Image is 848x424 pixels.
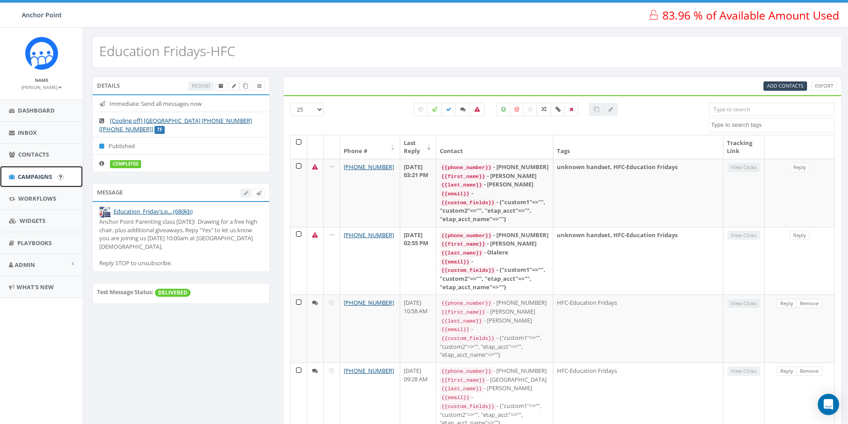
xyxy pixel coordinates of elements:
[17,239,52,247] span: Playbooks
[97,288,154,296] label: Test Message Status:
[400,295,436,363] td: [DATE] 10:58 AM
[723,135,765,159] th: Tracking Link
[440,335,496,343] code: {{custom_fields}}
[455,103,471,116] label: Replied
[440,307,550,316] div: - [PERSON_NAME]
[553,295,723,363] td: HFC-Education Fridays
[553,227,723,295] td: unknown handset, HFC-Education Fridays
[790,163,810,172] a: Reply
[440,325,550,334] div: -
[436,135,554,159] th: Contact
[440,334,550,359] div: - {"custom1"=>"", "custom2"=>"", "etap_acct"=>"", "etap_acct_name"=>""}
[257,82,261,89] span: View Campaign Delivery Statistics
[110,160,141,168] label: completed
[414,103,428,116] label: Pending
[440,163,550,172] div: - [PHONE_NUMBER]
[57,174,64,180] input: Submit
[400,227,436,295] td: [DATE] 02:55 PM
[344,299,394,307] a: [PHONE_NUMBER]
[18,129,37,137] span: Inbox
[92,183,270,201] div: Message
[400,159,436,227] td: [DATE] 03:21 PM
[440,257,550,266] div: -
[709,103,835,116] input: Type to search
[155,289,191,297] span: DELIVERED
[777,299,797,308] a: Reply
[440,173,487,181] code: {{first_name}}
[440,258,471,266] code: {{email}}
[344,367,394,375] a: [PHONE_NUMBER]
[440,267,496,275] code: {{custom_fields}}
[440,316,550,325] div: - [PERSON_NAME]
[440,326,471,334] code: {{email}}
[440,164,493,172] code: {{phone_number}}
[219,82,223,89] span: Archive Campaign
[440,385,484,393] code: {{last_name}}
[344,231,394,239] a: [PHONE_NUMBER]
[25,36,58,70] img: Rally_platform_Icon_1.png
[440,394,471,402] code: {{email}}
[551,103,565,116] label: Link Clicked
[440,239,550,248] div: - [PERSON_NAME]
[20,217,45,225] span: Widgets
[777,367,797,376] a: Reply
[440,384,550,393] div: - [PERSON_NAME]
[440,190,471,198] code: {{email}}
[99,44,235,58] h2: Education Fridays-HFC
[21,83,62,91] a: [PERSON_NAME]
[470,103,485,116] label: Bounced
[99,101,110,107] i: Immediate: Send all messages now
[711,121,834,129] textarea: Search
[440,299,550,307] div: - [PHONE_NUMBER]
[510,103,524,116] label: Negative
[440,172,550,181] div: - [PERSON_NAME]
[344,163,394,171] a: [PHONE_NUMBER]
[35,77,49,83] small: Name
[811,81,837,91] a: Export
[440,240,487,248] code: {{first_name}}
[18,106,55,114] span: Dashboard
[553,159,723,227] td: unknown handset, HFC-Education Fridays
[440,231,550,240] div: - [PHONE_NUMBER]
[256,190,261,196] span: Send Test Message
[763,81,807,91] a: Add Contacts
[440,198,550,223] div: - {"custom1"=>"", "custom2"=>"", "etap_acct"=>"", "etap_acct_name"=>""}
[154,126,165,134] label: TF
[796,367,822,376] a: Remove
[440,393,550,402] div: -
[553,135,723,159] th: Tags
[564,103,578,116] label: Removed
[440,376,487,384] code: {{first_name}}
[441,103,456,116] label: Delivered
[440,367,493,376] code: {{phone_number}}
[536,103,552,116] label: Mixed
[114,207,193,215] a: Education_Friday’s.p... (680kb)
[440,403,496,411] code: {{custom_fields}}
[93,137,269,155] li: Published
[440,317,484,325] code: {{last_name}}
[243,82,248,89] span: Clone Campaign
[440,181,484,189] code: {{last_name}}
[767,82,803,89] span: CSV files only
[18,150,49,158] span: Contacts
[440,199,496,207] code: {{custom_fields}}
[767,82,803,89] span: Add Contacts
[16,283,54,291] span: What's New
[818,394,839,415] div: Open Intercom Messenger
[232,82,236,89] span: Edit Campaign Title
[440,308,487,316] code: {{first_name}}
[18,194,56,202] span: Workflows
[400,135,436,159] th: Last Reply: activate to sort column ascending
[440,299,493,307] code: {{phone_number}}
[440,249,484,257] code: {{last_name}}
[99,143,109,149] i: Published
[440,376,550,384] div: - [GEOGRAPHIC_DATA]
[523,103,537,116] label: Neutral
[21,84,62,90] small: [PERSON_NAME]
[18,173,52,181] span: Campaigns
[427,103,442,116] label: Sending
[99,117,252,133] a: [Cooling off] [GEOGRAPHIC_DATA] [PHONE_NUMBER] [[PHONE_NUMBER]]
[796,299,822,308] a: Remove
[92,77,270,94] div: Details
[440,189,550,198] div: -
